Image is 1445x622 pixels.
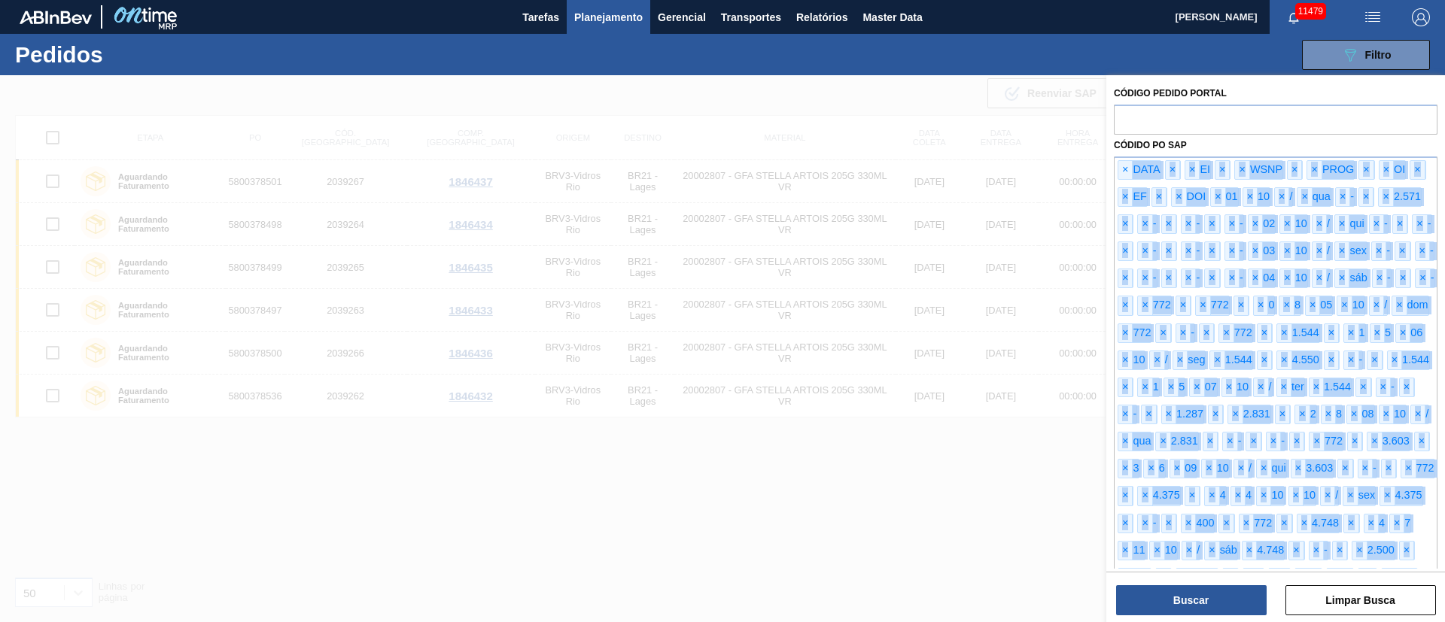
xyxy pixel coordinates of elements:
[1215,161,1230,179] span: ×
[1138,514,1152,532] span: ×
[1266,432,1285,451] div: -
[1380,487,1395,505] span: ×
[1370,296,1384,314] span: ×
[1248,269,1276,288] div: 04
[1224,269,1244,288] div: -
[1114,88,1227,99] label: Código Pedido Portal
[1295,405,1310,423] span: ×
[1118,296,1133,314] span: ×
[1275,188,1289,206] span: ×
[1204,541,1238,560] div: sáb
[1279,296,1300,315] div: 8
[1356,378,1370,396] span: ×
[1118,351,1133,369] span: ×
[1156,324,1170,342] span: ×
[1294,405,1316,424] div: 2
[1234,460,1249,478] span: ×
[1258,351,1272,369] span: ×
[1227,405,1270,424] div: 2.831
[1297,187,1331,207] div: qua
[1118,187,1148,207] div: EF
[1235,161,1249,179] span: ×
[1202,460,1216,478] span: ×
[1231,487,1246,505] span: ×
[1118,188,1133,206] span: ×
[1370,324,1385,342] span: ×
[1185,161,1200,179] span: ×
[1137,269,1157,288] div: -
[1248,214,1276,234] div: 02
[1161,405,1204,424] div: 1.287
[1370,323,1392,343] div: 5
[1373,269,1387,287] span: ×
[1222,378,1237,396] span: ×
[1149,541,1177,560] div: 10
[1400,378,1414,396] span: ×
[1364,514,1379,532] span: ×
[1415,241,1434,261] div: -
[1367,432,1382,451] span: ×
[1387,350,1430,370] div: 1.544
[1297,514,1340,533] div: 4.748
[1279,214,1307,234] div: 10
[1196,296,1210,314] span: ×
[1170,460,1185,478] span: ×
[1279,241,1307,261] div: 10
[1380,405,1394,423] span: ×
[1411,405,1425,423] span: ×
[1335,215,1349,233] span: ×
[1218,323,1252,343] div: 772
[658,8,706,26] span: Gerencial
[1162,215,1176,233] span: ×
[1335,187,1355,207] div: -
[1162,405,1176,423] span: ×
[1118,514,1133,532] span: ×
[1209,405,1223,423] span: ×
[1372,242,1386,260] span: ×
[1138,269,1152,287] span: ×
[1118,432,1133,451] span: ×
[1249,215,1263,233] span: ×
[1382,460,1396,478] span: ×
[1359,188,1374,206] span: ×
[1416,242,1430,260] span: ×
[1170,459,1197,478] div: 09
[1395,242,1410,260] span: ×
[1379,405,1407,424] div: 10
[1280,215,1294,233] span: ×
[1415,269,1434,288] div: -
[1225,215,1240,233] span: ×
[1248,241,1276,261] div: 03
[1182,269,1196,287] span: ×
[1326,568,1354,587] div: 10
[1416,269,1430,287] span: ×
[1401,459,1434,478] div: 772
[1254,296,1268,314] span: ×
[1242,541,1285,560] div: 4.748
[1369,214,1389,234] div: -
[1228,405,1243,423] span: ×
[1367,432,1410,451] div: 3.603
[1253,296,1275,315] div: 0
[1225,269,1240,287] span: ×
[1118,323,1151,343] div: 772
[1337,296,1364,315] div: 10
[1364,514,1386,533] div: 4
[1410,161,1425,179] span: ×
[1392,296,1428,315] div: dom
[1359,161,1374,179] span: ×
[574,8,643,26] span: Planejamento
[1150,542,1164,560] span: ×
[1352,541,1395,560] div: 2.500
[1189,378,1217,397] div: 07
[1313,215,1327,233] span: ×
[1156,432,1170,451] span: ×
[1137,486,1180,505] div: 4.375
[1395,323,1423,343] div: 06
[1234,459,1252,478] div: /
[1162,242,1176,260] span: ×
[1118,405,1133,423] span: ×
[1173,350,1206,370] div: seg
[1205,215,1219,233] span: ×
[1343,350,1363,370] div: -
